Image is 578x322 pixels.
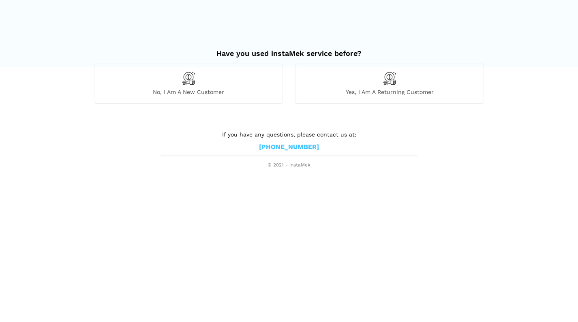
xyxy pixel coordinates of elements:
[94,41,484,58] h2: Have you used instaMek service before?
[161,162,417,168] span: © 2021 - instaMek
[259,143,319,151] a: [PHONE_NUMBER]
[161,130,417,139] p: If you have any questions, please contact us at:
[94,88,283,96] span: No, I am a new customer
[295,88,484,96] span: Yes, I am a returning customer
